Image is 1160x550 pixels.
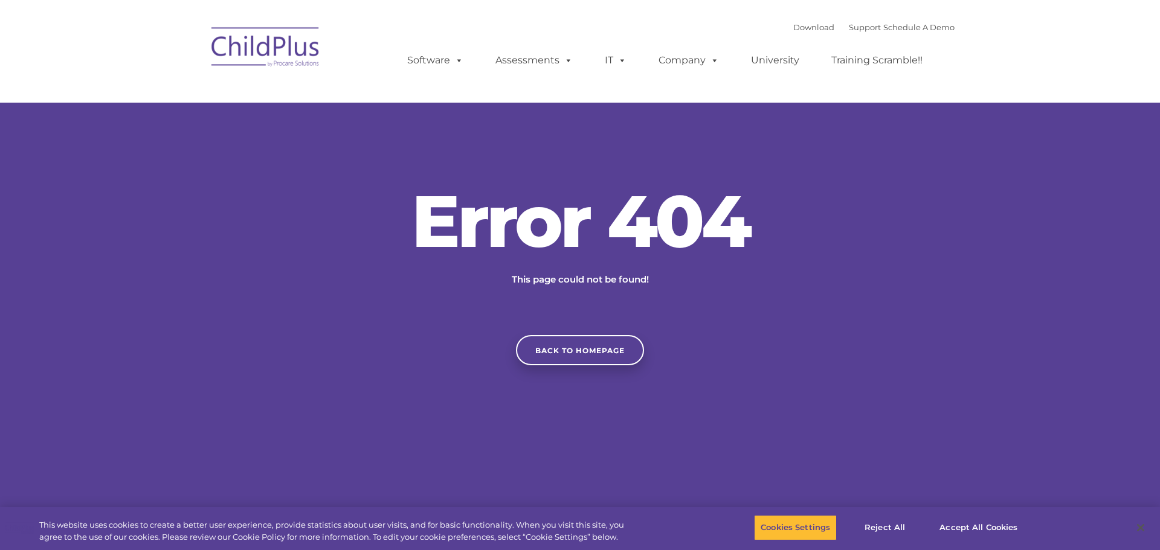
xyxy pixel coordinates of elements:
[593,48,639,72] a: IT
[933,515,1024,540] button: Accept All Cookies
[819,48,935,72] a: Training Scramble!!
[849,22,881,32] a: Support
[483,48,585,72] a: Assessments
[793,22,834,32] a: Download
[395,48,475,72] a: Software
[793,22,955,32] font: |
[453,272,707,287] p: This page could not be found!
[1127,514,1154,541] button: Close
[399,185,761,257] h2: Error 404
[847,515,923,540] button: Reject All
[739,48,811,72] a: University
[883,22,955,32] a: Schedule A Demo
[646,48,731,72] a: Company
[516,335,644,365] a: Back to homepage
[754,515,837,540] button: Cookies Settings
[205,19,326,79] img: ChildPlus by Procare Solutions
[39,519,638,543] div: This website uses cookies to create a better user experience, provide statistics about user visit...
